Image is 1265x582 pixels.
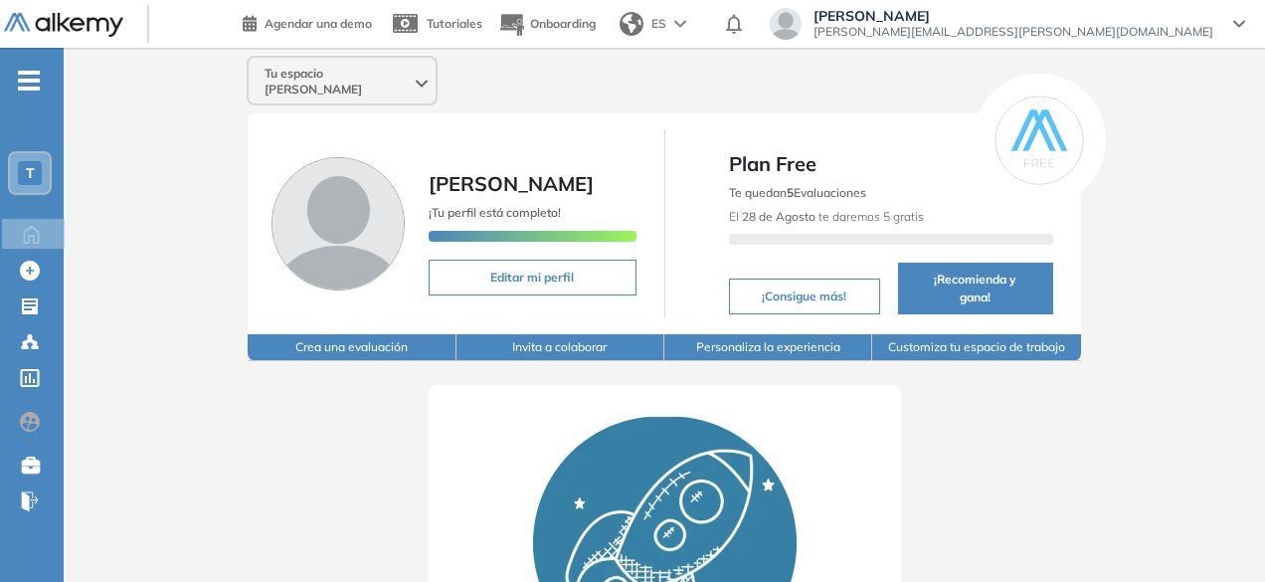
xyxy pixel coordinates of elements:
[872,334,1080,361] button: Customiza tu espacio de trabajo
[813,24,1213,40] span: [PERSON_NAME][EMAIL_ADDRESS][PERSON_NAME][DOMAIN_NAME]
[429,171,594,196] span: [PERSON_NAME]
[729,209,924,224] span: El te daremos 5 gratis
[898,263,1053,314] button: ¡Recomienda y gana!
[243,10,372,34] a: Agendar una demo
[729,279,880,314] button: ¡Consigue más!
[4,13,123,38] img: Logo
[787,185,794,200] b: 5
[651,15,666,33] span: ES
[18,79,40,83] i: -
[271,157,405,291] img: Foto de perfil
[265,16,372,31] span: Agendar una demo
[813,8,1213,24] span: [PERSON_NAME]
[265,66,412,97] span: Tu espacio [PERSON_NAME]
[620,12,643,36] img: world
[729,185,866,200] span: Te quedan Evaluaciones
[729,149,1053,179] span: Plan Free
[427,16,482,31] span: Tutoriales
[664,334,872,361] button: Personaliza la experiencia
[26,165,35,181] span: T
[498,3,596,46] button: Onboarding
[429,260,635,295] button: Editar mi perfil
[429,205,561,220] span: ¡Tu perfil está completo!
[456,334,664,361] button: Invita a colaborar
[530,16,596,31] span: Onboarding
[742,209,815,224] b: 28 de Agosto
[674,20,686,28] img: arrow
[248,334,455,361] button: Crea una evaluación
